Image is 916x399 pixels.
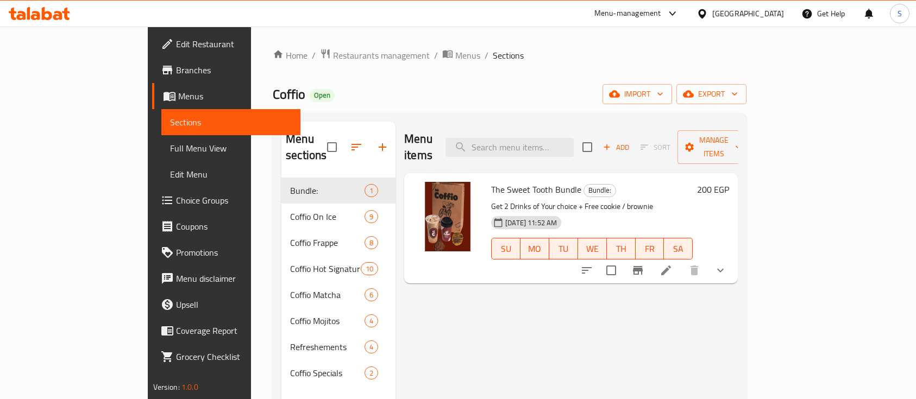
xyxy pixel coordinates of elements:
[176,194,292,207] span: Choice Groups
[365,340,378,353] div: items
[273,48,746,62] nav: breadcrumb
[640,241,660,257] span: FR
[310,91,335,100] span: Open
[176,272,292,285] span: Menu disclaimer
[664,238,693,259] button: SA
[599,139,633,156] span: Add item
[599,139,633,156] button: Add
[677,130,750,164] button: Manage items
[603,84,672,104] button: import
[576,136,599,159] span: Select section
[176,37,292,50] span: Edit Restaurant
[281,230,396,256] div: Coffio Frappe8
[633,139,677,156] span: Select section first
[281,334,396,360] div: Refreshements4
[365,288,378,301] div: items
[369,134,396,160] button: Add section
[170,116,292,129] span: Sections
[290,340,365,353] div: Refreshements
[176,298,292,311] span: Upsell
[181,380,198,394] span: 1.0.0
[321,136,343,159] span: Select all sections
[685,87,738,101] span: export
[333,49,430,62] span: Restaurants management
[365,184,378,197] div: items
[611,87,663,101] span: import
[281,308,396,334] div: Coffio Mojitos4
[404,131,432,163] h2: Menu items
[161,109,301,135] a: Sections
[574,257,600,283] button: sort-choices
[152,57,301,83] a: Branches
[712,8,784,20] div: [GEOGRAPHIC_DATA]
[714,264,727,277] svg: Show Choices
[290,314,365,327] span: Coffio Mojitos
[290,184,365,197] span: Bundle:
[582,241,603,257] span: WE
[281,173,396,390] nav: Menu sections
[491,181,581,198] span: The Sweet Tooth Bundle
[310,89,335,102] div: Open
[343,134,369,160] span: Sort sections
[549,238,578,259] button: TU
[594,7,661,20] div: Menu-management
[152,239,301,265] a: Promotions
[170,142,292,155] span: Full Menu View
[600,259,623,282] span: Select to update
[281,204,396,230] div: Coffio On Ice9
[361,262,378,275] div: items
[290,262,361,275] div: Coffio Hot Signatures
[493,49,524,62] span: Sections
[607,238,636,259] button: TH
[611,241,631,257] span: TH
[290,366,365,379] span: Coffio Specials
[365,186,378,196] span: 1
[660,264,673,277] a: Edit menu item
[584,184,616,197] div: Bundle:
[281,282,396,308] div: Coffio Matcha6
[668,241,688,257] span: SA
[290,236,365,249] div: Coffio Frappe
[176,64,292,77] span: Branches
[176,220,292,233] span: Coupons
[161,135,301,161] a: Full Menu View
[176,246,292,259] span: Promotions
[578,238,607,259] button: WE
[434,49,438,62] li: /
[365,366,378,379] div: items
[676,84,746,104] button: export
[496,241,516,257] span: SU
[281,360,396,386] div: Coffio Specials2
[365,210,378,223] div: items
[501,218,561,228] span: [DATE] 11:52 AM
[625,257,651,283] button: Branch-specific-item
[697,182,729,197] h6: 200 EGP
[176,324,292,337] span: Coverage Report
[152,265,301,292] a: Menu disclaimer
[176,350,292,363] span: Grocery Checklist
[365,236,378,249] div: items
[491,200,693,213] p: Get 2 Drinks of Your choice + Free cookie / brownie
[707,257,733,283] button: show more
[554,241,574,257] span: TU
[152,187,301,213] a: Choice Groups
[365,342,378,352] span: 4
[365,212,378,222] span: 9
[365,316,378,326] span: 4
[361,264,378,274] span: 10
[446,138,574,157] input: search
[152,31,301,57] a: Edit Restaurant
[152,292,301,318] a: Upsell
[152,318,301,344] a: Coverage Report
[365,368,378,378] span: 2
[491,238,520,259] button: SU
[161,161,301,187] a: Edit Menu
[170,168,292,181] span: Edit Menu
[152,213,301,239] a: Coupons
[290,288,365,301] span: Coffio Matcha
[636,238,664,259] button: FR
[290,210,365,223] span: Coffio On Ice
